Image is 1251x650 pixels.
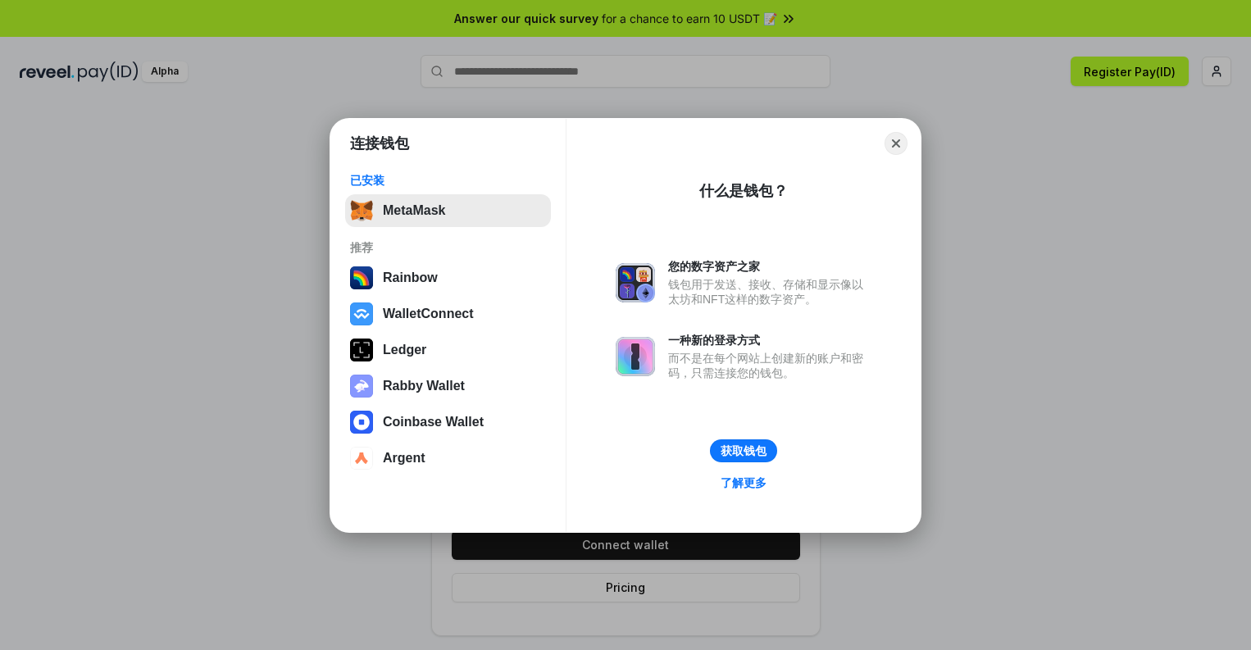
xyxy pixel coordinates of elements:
div: Argent [383,451,425,466]
div: 获取钱包 [721,443,767,458]
img: svg+xml,%3Csvg%20width%3D%22120%22%20height%3D%22120%22%20viewBox%3D%220%200%20120%20120%22%20fil... [350,266,373,289]
div: 而不是在每个网站上创建新的账户和密码，只需连接您的钱包。 [668,351,871,380]
button: Argent [345,442,551,475]
img: svg+xml,%3Csvg%20width%3D%2228%22%20height%3D%2228%22%20viewBox%3D%220%200%2028%2028%22%20fill%3D... [350,302,373,325]
div: WalletConnect [383,307,474,321]
div: 推荐 [350,240,546,255]
img: svg+xml,%3Csvg%20xmlns%3D%22http%3A%2F%2Fwww.w3.org%2F2000%2Fsvg%22%20fill%3D%22none%22%20viewBox... [350,375,373,398]
img: svg+xml,%3Csvg%20xmlns%3D%22http%3A%2F%2Fwww.w3.org%2F2000%2Fsvg%22%20fill%3D%22none%22%20viewBox... [616,263,655,302]
div: Rainbow [383,270,438,285]
div: Coinbase Wallet [383,415,484,430]
div: 了解更多 [721,475,767,490]
button: MetaMask [345,194,551,227]
a: 了解更多 [711,472,776,493]
div: 钱包用于发送、接收、存储和显示像以太坊和NFT这样的数字资产。 [668,277,871,307]
img: svg+xml,%3Csvg%20width%3D%2228%22%20height%3D%2228%22%20viewBox%3D%220%200%2028%2028%22%20fill%3D... [350,447,373,470]
img: svg+xml,%3Csvg%20xmlns%3D%22http%3A%2F%2Fwww.w3.org%2F2000%2Fsvg%22%20fill%3D%22none%22%20viewBox... [616,337,655,376]
div: MetaMask [383,203,445,218]
div: Rabby Wallet [383,379,465,393]
div: 什么是钱包？ [699,181,788,201]
div: 已安装 [350,173,546,188]
div: 一种新的登录方式 [668,333,871,348]
div: 您的数字资产之家 [668,259,871,274]
h1: 连接钱包 [350,134,409,153]
button: Ledger [345,334,551,366]
div: Ledger [383,343,426,357]
button: Coinbase Wallet [345,406,551,439]
button: WalletConnect [345,298,551,330]
button: 获取钱包 [710,439,777,462]
img: svg+xml,%3Csvg%20width%3D%2228%22%20height%3D%2228%22%20viewBox%3D%220%200%2028%2028%22%20fill%3D... [350,411,373,434]
img: svg+xml,%3Csvg%20xmlns%3D%22http%3A%2F%2Fwww.w3.org%2F2000%2Fsvg%22%20width%3D%2228%22%20height%3... [350,339,373,361]
button: Rabby Wallet [345,370,551,402]
img: svg+xml,%3Csvg%20fill%3D%22none%22%20height%3D%2233%22%20viewBox%3D%220%200%2035%2033%22%20width%... [350,199,373,222]
button: Rainbow [345,261,551,294]
button: Close [885,132,908,155]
